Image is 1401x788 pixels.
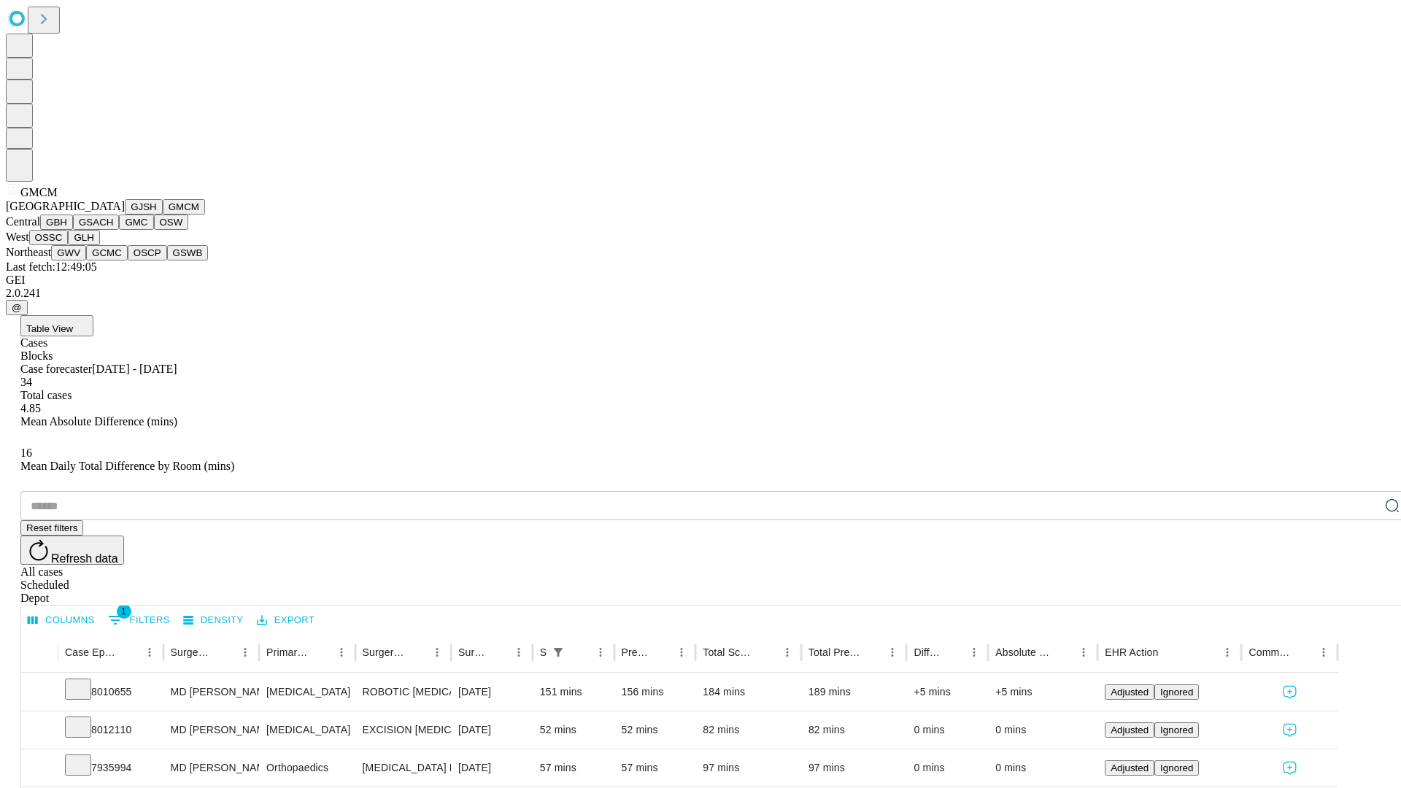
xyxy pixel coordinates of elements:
span: Adjusted [1111,762,1149,773]
div: 97 mins [703,749,794,787]
button: @ [6,300,28,315]
button: Ignored [1154,760,1199,776]
span: 34 [20,376,32,388]
button: Menu [964,642,984,663]
div: Scheduled In Room Duration [540,646,547,658]
button: GMCM [163,199,205,215]
span: 16 [20,447,32,459]
button: Export [253,609,318,632]
div: 82 mins [808,711,900,749]
div: [DATE] [458,673,525,711]
button: Menu [427,642,447,663]
div: Surgery Date [458,646,487,658]
div: 52 mins [540,711,607,749]
button: Sort [943,642,964,663]
span: Ignored [1160,687,1193,698]
div: 97 mins [808,749,900,787]
div: MD [PERSON_NAME] [PERSON_NAME] [171,749,252,787]
button: Menu [882,642,903,663]
button: Menu [590,642,611,663]
span: Central [6,215,40,228]
div: 57 mins [540,749,607,787]
button: GJSH [125,199,163,215]
div: 7935994 [65,749,156,787]
button: GBH [40,215,73,230]
div: Primary Service [266,646,309,658]
div: Total Scheduled Duration [703,646,755,658]
span: Total cases [20,389,72,401]
button: Menu [777,642,798,663]
button: OSCP [128,245,167,260]
button: Adjusted [1105,684,1154,700]
span: Case forecaster [20,363,92,375]
span: 1 [117,604,131,619]
div: 8012110 [65,711,156,749]
span: Last fetch: 12:49:05 [6,260,97,273]
span: Northeast [6,246,51,258]
button: Sort [311,642,331,663]
div: 156 mins [622,673,689,711]
span: Refresh data [51,552,118,565]
button: Expand [28,680,50,706]
button: Sort [862,642,882,663]
div: MD [PERSON_NAME] [PERSON_NAME] [171,673,252,711]
div: Difference [914,646,942,658]
button: Density [180,609,247,632]
span: Table View [26,323,73,334]
button: Show filters [104,609,174,632]
div: 52 mins [622,711,689,749]
button: Sort [488,642,509,663]
span: Mean Absolute Difference (mins) [20,415,177,428]
button: Adjusted [1105,760,1154,776]
div: [DATE] [458,711,525,749]
button: OSSC [29,230,69,245]
button: Show filters [548,642,568,663]
button: Sort [215,642,235,663]
button: Refresh data [20,536,124,565]
span: [DATE] - [DATE] [92,363,177,375]
span: Ignored [1160,725,1193,735]
button: Sort [1053,642,1073,663]
div: 184 mins [703,673,794,711]
div: EHR Action [1105,646,1158,658]
span: Adjusted [1111,725,1149,735]
button: Adjusted [1105,722,1154,738]
span: @ [12,302,22,313]
button: Table View [20,315,93,336]
div: 8010655 [65,673,156,711]
span: 4.85 [20,402,41,414]
button: Menu [331,642,352,663]
div: 151 mins [540,673,607,711]
button: Reset filters [20,520,83,536]
div: 57 mins [622,749,689,787]
div: Absolute Difference [995,646,1051,658]
div: [DATE] [458,749,525,787]
button: GSWB [167,245,209,260]
span: Mean Daily Total Difference by Room (mins) [20,460,234,472]
div: +5 mins [995,673,1090,711]
div: Surgeon Name [171,646,213,658]
button: Select columns [24,609,99,632]
button: Menu [139,642,160,663]
div: EXCISION [MEDICAL_DATA] LESION EXCEPT [MEDICAL_DATA] TRUNK ETC 1.1 TO 2.0CM [363,711,444,749]
button: GLH [68,230,99,245]
button: OSW [154,215,189,230]
div: 1 active filter [548,642,568,663]
button: Menu [1073,642,1094,663]
div: 189 mins [808,673,900,711]
button: Sort [570,642,590,663]
div: 0 mins [914,711,981,749]
button: Sort [119,642,139,663]
span: Ignored [1160,762,1193,773]
button: Expand [28,718,50,743]
div: [MEDICAL_DATA] MEDIAL OR LATERAL MENISCECTOMY [363,749,444,787]
div: 0 mins [995,711,1090,749]
div: 0 mins [914,749,981,787]
button: GWV [51,245,86,260]
div: Orthopaedics [266,749,347,787]
button: Sort [406,642,427,663]
div: 2.0.241 [6,287,1395,300]
span: Adjusted [1111,687,1149,698]
button: Ignored [1154,684,1199,700]
div: 82 mins [703,711,794,749]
